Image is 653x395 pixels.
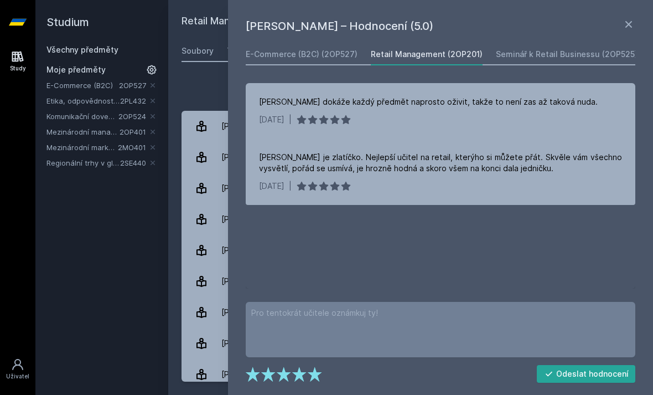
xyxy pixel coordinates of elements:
a: Mezinárodní management [46,126,120,137]
a: [PERSON_NAME] 2 hodnocení 3.0 [182,111,640,142]
a: 2MO401 [118,143,146,152]
div: | [289,181,292,192]
a: [PERSON_NAME] 7 hodnocení 4.3 [182,297,640,328]
div: [PERSON_NAME] [221,177,283,199]
a: [PERSON_NAME] 3 hodnocení 5.0 [182,142,640,173]
div: Soubory [182,45,214,57]
a: 2OP524 [118,112,146,121]
h2: Retail Management (2OP201) [182,13,516,31]
a: [PERSON_NAME] 1 hodnocení 3.0 [182,359,640,390]
a: 2OP527 [119,81,146,90]
div: | [289,114,292,125]
span: Moje předměty [46,64,106,75]
div: [PERSON_NAME] dokáže každý předmět naprosto oživit, takže to není zas až taková nuda. [259,96,598,107]
a: Study [2,44,33,78]
a: [PERSON_NAME] 2 hodnocení 5.0 [182,173,640,204]
a: [PERSON_NAME] 1 hodnocení 5.0 [182,204,640,235]
a: Soubory [182,40,214,62]
a: Komunikační dovednosti manažera [46,111,118,122]
a: [PERSON_NAME] 1 hodnocení 5.0 [182,266,640,297]
a: [PERSON_NAME] 8 hodnocení 3.9 [182,235,640,266]
a: Etika, odpovědnost a udržitelnost v moderní společnosti [46,95,120,106]
a: Mezinárodní marketing [46,142,118,153]
a: Testy [227,40,249,62]
div: [PERSON_NAME] [221,208,283,230]
a: 2OP401 [120,127,146,136]
div: [DATE] [259,114,284,125]
div: [PERSON_NAME] [221,363,283,386]
a: 2SE440 [120,158,146,167]
div: [PERSON_NAME] [221,115,283,137]
div: [PERSON_NAME] je zlatíčko. Nejlepší učitel na retail, kterýho si můžete přát. Skvěle vám všechno ... [259,152,622,174]
div: [PERSON_NAME] [221,332,283,355]
a: Všechny předměty [46,45,118,54]
div: Uživatel [6,372,29,381]
div: Study [10,64,26,73]
div: [DATE] [259,181,284,192]
button: Odeslat hodnocení [537,365,636,383]
div: [PERSON_NAME] [221,301,283,324]
a: [PERSON_NAME] 4 hodnocení 5.0 [182,328,640,359]
a: Regionální trhy v globální perspektivě [46,157,120,168]
a: E-Commerce (B2C) [46,80,119,91]
div: [PERSON_NAME] [221,239,283,261]
a: 2PL432 [120,96,146,105]
div: [PERSON_NAME] [221,270,283,293]
div: [PERSON_NAME] [221,146,283,168]
a: Uživatel [2,352,33,386]
div: Testy [227,45,249,57]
